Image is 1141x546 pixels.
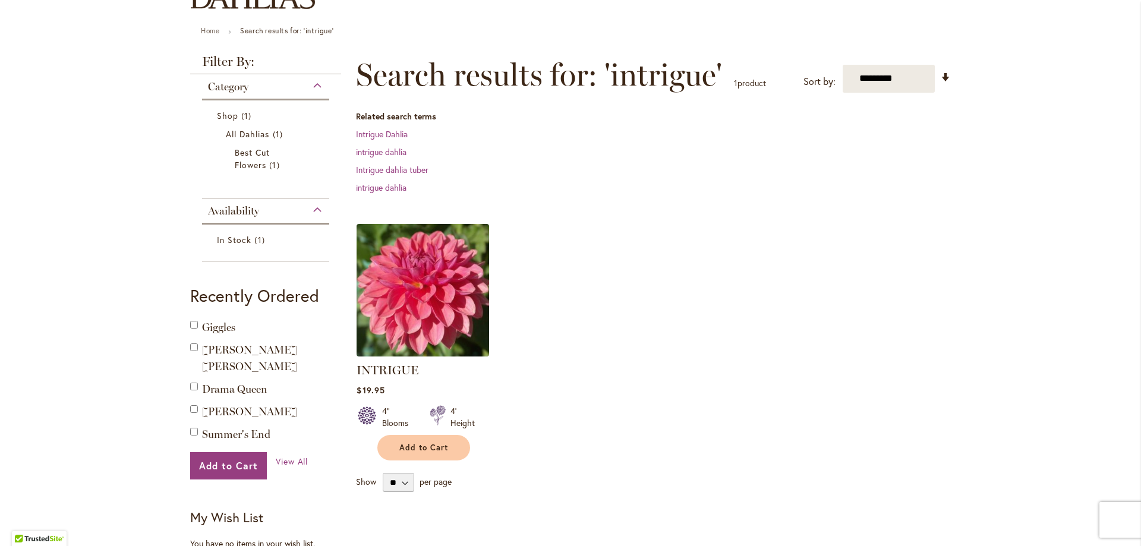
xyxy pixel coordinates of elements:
[201,26,219,35] a: Home
[202,428,270,441] a: Summer's End
[235,147,270,171] span: Best Cut Flowers
[357,348,489,359] a: INTRIGUE
[382,405,415,429] div: 4" Blooms
[217,109,317,122] a: Shop
[377,435,470,460] button: Add to Cart
[190,285,319,307] strong: Recently Ordered
[217,110,238,121] span: Shop
[202,321,235,334] a: Giggles
[420,476,452,487] span: per page
[734,77,737,89] span: 1
[356,57,722,93] span: Search results for: 'intrigue'
[208,80,248,93] span: Category
[734,74,766,93] p: product
[276,456,308,468] a: View All
[273,128,286,140] span: 1
[240,26,333,35] strong: Search results for: 'intrigue'
[399,443,448,453] span: Add to Cart
[190,509,263,526] strong: My Wish List
[356,182,406,193] a: intrigue dahlia
[450,405,475,429] div: 4' Height
[357,363,418,377] a: INTRIGUE
[254,233,267,246] span: 1
[202,383,267,396] a: Drama Queen
[202,405,297,418] a: [PERSON_NAME]
[356,146,406,157] a: intrigue dahlia
[357,384,384,396] span: $19.95
[356,164,428,175] a: Intrigue dahlia tuber
[354,220,493,359] img: INTRIGUE
[226,128,270,140] span: All Dahlias
[269,159,282,171] span: 1
[217,234,251,245] span: In Stock
[208,204,259,217] span: Availability
[226,128,308,140] a: All Dahlias
[235,146,300,171] a: Best Cut Flowers
[803,71,836,93] label: Sort by:
[356,476,376,487] span: Show
[217,233,317,246] a: In Stock 1
[276,456,308,467] span: View All
[356,128,408,140] a: Intrigue Dahlia
[190,452,267,479] button: Add to Cart
[199,459,258,472] span: Add to Cart
[241,109,254,122] span: 1
[9,504,42,537] iframe: Launch Accessibility Center
[356,111,951,122] dt: Related search terms
[190,55,341,74] strong: Filter By:
[202,343,297,373] a: [PERSON_NAME] [PERSON_NAME]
